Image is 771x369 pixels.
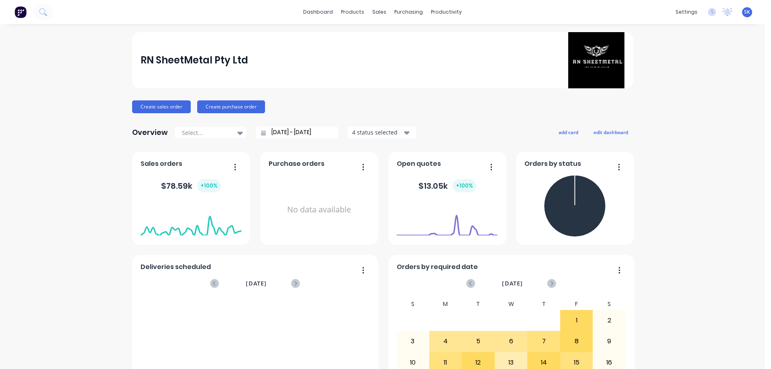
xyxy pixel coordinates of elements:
[337,6,368,18] div: products
[430,331,462,351] div: 4
[197,100,265,113] button: Create purchase order
[418,179,476,192] div: $ 13.05k
[368,6,390,18] div: sales
[132,124,168,141] div: Overview
[553,127,583,137] button: add card
[269,172,369,248] div: No data available
[397,331,429,351] div: 3
[495,331,527,351] div: 6
[246,279,267,288] span: [DATE]
[593,298,626,310] div: S
[561,310,593,330] div: 1
[462,331,494,351] div: 5
[560,298,593,310] div: F
[593,310,625,330] div: 2
[588,127,633,137] button: edit dashboard
[299,6,337,18] a: dashboard
[502,279,523,288] span: [DATE]
[593,331,625,351] div: 9
[561,331,593,351] div: 8
[14,6,27,18] img: Factory
[132,100,191,113] button: Create sales order
[527,298,560,310] div: T
[671,6,702,18] div: settings
[524,159,581,169] span: Orders by status
[396,298,429,310] div: S
[161,179,221,192] div: $ 78.59k
[528,331,560,351] div: 7
[744,8,750,16] span: SK
[269,159,324,169] span: Purchase orders
[453,179,476,192] div: + 100 %
[429,298,462,310] div: M
[197,179,221,192] div: + 100 %
[352,128,403,137] div: 4 status selected
[462,298,495,310] div: T
[390,6,427,18] div: purchasing
[397,262,478,272] span: Orders by required date
[495,298,528,310] div: W
[348,126,416,139] button: 4 status selected
[397,159,441,169] span: Open quotes
[427,6,466,18] div: productivity
[568,32,624,88] img: RN SheetMetal Pty Ltd
[141,52,248,68] div: RN SheetMetal Pty Ltd
[141,159,182,169] span: Sales orders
